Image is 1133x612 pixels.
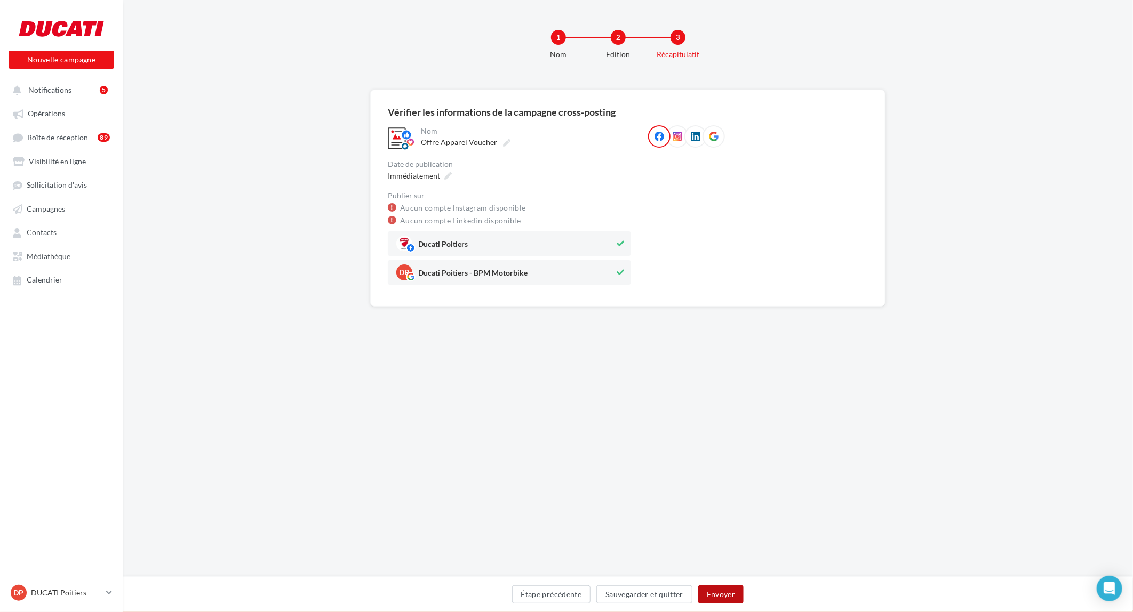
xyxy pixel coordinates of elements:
span: DP [14,587,24,598]
a: Calendrier [6,270,116,289]
div: 5 [100,86,108,94]
a: Opérations [6,103,116,123]
span: Calendrier [27,276,62,285]
a: Sollicitation d'avis [6,175,116,194]
span: Immédiatement [388,171,440,180]
a: Médiathèque [6,246,116,265]
span: Opérations [28,109,65,118]
div: Vérifier les informations de la campagne cross-posting [388,107,616,117]
button: Étape précédente [512,585,591,603]
div: Date de publication [388,160,631,168]
a: Campagnes [6,199,116,218]
div: 2 [611,30,626,45]
div: Open Intercom Messenger [1097,576,1122,601]
a: Contacts [6,222,116,241]
a: Boîte de réception89 [6,127,116,147]
div: Nom [524,49,593,60]
p: DUCATI Poitiers [31,587,102,598]
div: Edition [584,49,652,60]
span: Visibilité en ligne [29,157,86,166]
a: DP DUCATI Poitiers [9,583,114,603]
span: Médiathèque [27,252,70,261]
a: Aucun compte Linkedin disponible [400,214,521,227]
button: Notifications 5 [6,80,112,99]
div: 1 [551,30,566,45]
span: Campagnes [27,204,65,213]
div: Publier sur [388,192,631,199]
span: DP [400,269,410,276]
div: Récapitulatif [644,49,712,60]
a: Visibilité en ligne [6,151,116,171]
div: 3 [671,30,685,45]
span: Boîte de réception [27,133,88,142]
span: Ducati Poitiers - BPM Motorbike [418,269,528,281]
span: Sollicitation d'avis [27,181,87,190]
span: Contacts [27,228,57,237]
span: Offre Apparel Voucher [421,138,497,147]
span: Ducati Poitiers [418,240,468,252]
a: Aucun compte Instagram disponible [400,202,526,214]
button: Envoyer [698,585,744,603]
div: 89 [98,133,110,142]
div: Nom [421,127,629,135]
button: Nouvelle campagne [9,51,114,69]
span: Notifications [28,85,71,94]
button: Sauvegarder et quitter [596,585,692,603]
